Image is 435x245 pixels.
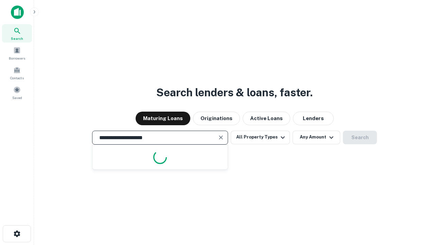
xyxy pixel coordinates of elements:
[136,112,190,125] button: Maturing Loans
[401,191,435,223] iframe: Chat Widget
[293,112,334,125] button: Lenders
[2,83,32,102] a: Saved
[10,75,24,81] span: Contacts
[2,64,32,82] a: Contacts
[2,24,32,43] a: Search
[2,44,32,62] a: Borrowers
[193,112,240,125] button: Originations
[11,36,23,41] span: Search
[216,133,226,142] button: Clear
[9,55,25,61] span: Borrowers
[243,112,290,125] button: Active Loans
[11,5,24,19] img: capitalize-icon.png
[231,131,290,144] button: All Property Types
[156,84,313,101] h3: Search lenders & loans, faster.
[293,131,340,144] button: Any Amount
[12,95,22,100] span: Saved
